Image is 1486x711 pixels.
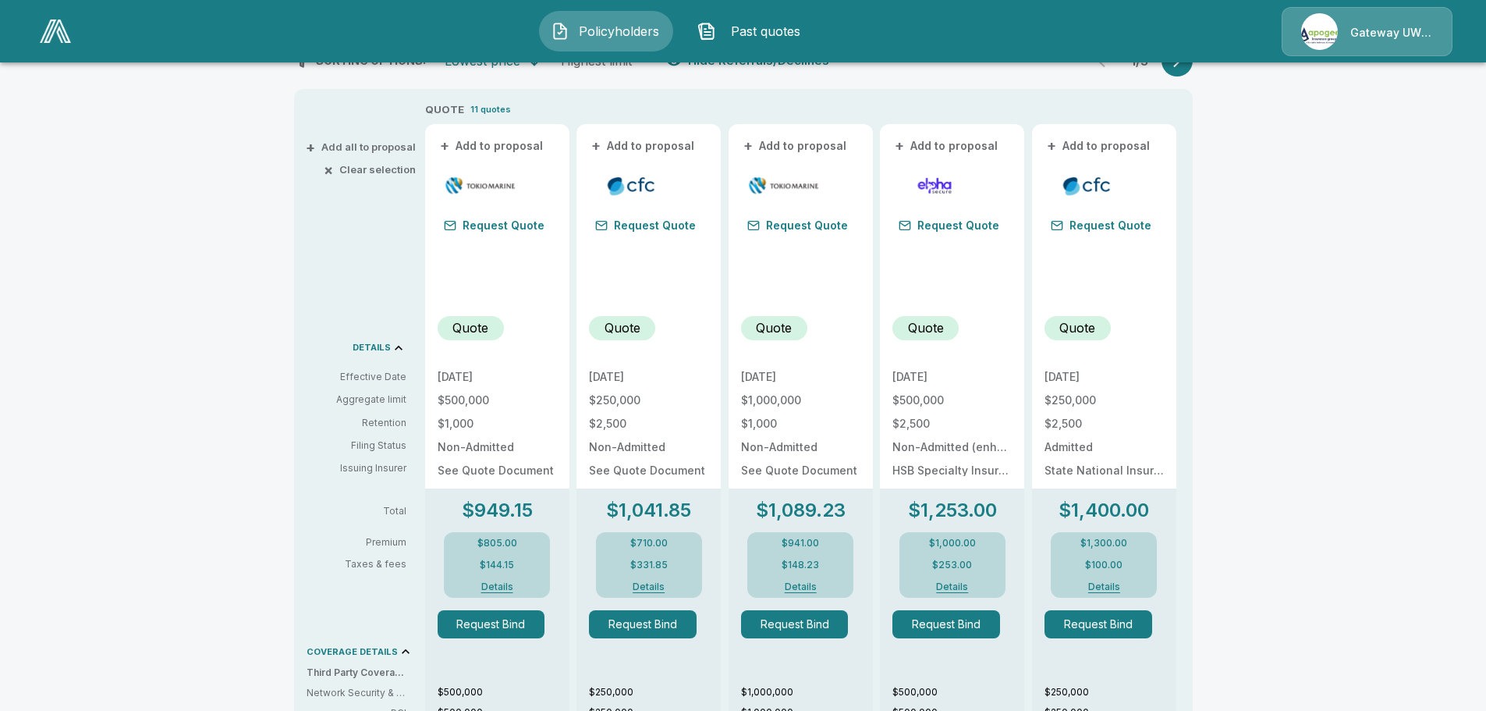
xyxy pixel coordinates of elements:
[425,102,464,118] p: QUOTE
[741,442,860,453] p: Non-Admitted
[1044,418,1164,429] p: $2,500
[438,418,557,429] p: $1,000
[782,539,819,548] p: $941.00
[1044,371,1164,382] p: [DATE]
[589,442,708,453] p: Non-Admitted
[438,137,547,155] button: +Add to proposal
[741,371,860,382] p: [DATE]
[605,318,640,337] p: Quote
[1044,395,1164,406] p: $250,000
[892,610,1012,638] span: Request Bind
[466,582,528,592] button: Details
[440,140,449,151] span: +
[40,20,71,43] img: AA Logo
[741,395,860,406] p: $1,000,000
[595,174,668,197] img: cfccyber
[1044,610,1164,638] span: Request Bind
[741,685,873,699] p: $1,000,000
[921,582,984,592] button: Details
[1044,610,1152,638] button: Request Bind
[722,22,808,41] span: Past quotes
[1044,465,1164,476] p: State National Insurance Company Inc.
[908,501,997,520] p: $1,253.00
[324,165,333,175] span: ×
[741,137,850,155] button: +Add to proposal
[539,11,673,52] button: Policyholders IconPolicyholders
[307,507,419,516] p: Total
[589,418,708,429] p: $2,500
[589,215,702,236] button: Request Quote
[741,610,849,638] button: Request Bind
[1044,215,1158,236] button: Request Quote
[606,501,691,520] p: $1,041.85
[1044,685,1176,699] p: $250,000
[899,174,971,197] img: elphacyberenhanced
[892,215,1005,236] button: Request Quote
[769,582,832,592] button: Details
[589,137,698,155] button: +Add to proposal
[1047,140,1056,151] span: +
[327,165,416,175] button: ×Clear selection
[470,103,511,116] p: 11 quotes
[1051,174,1123,197] img: cfccyberadmitted
[1059,318,1095,337] p: Quote
[892,442,1012,453] p: Non-Admitted (enhanced)
[697,22,716,41] img: Past quotes Icon
[551,22,569,41] img: Policyholders Icon
[1059,501,1149,520] p: $1,400.00
[741,610,860,638] span: Request Bind
[307,370,406,384] p: Effective Date
[892,418,1012,429] p: $2,500
[591,140,601,151] span: +
[438,610,557,638] span: Request Bind
[438,215,551,236] button: Request Quote
[589,610,708,638] span: Request Bind
[1080,539,1127,548] p: $1,300.00
[892,465,1012,476] p: HSB Specialty Insurance Company: rated "A++" by A.M. Best (20%), AXIS Surplus Insurance Company: ...
[307,560,419,569] p: Taxes & fees
[438,465,557,476] p: See Quote Document
[1085,560,1122,570] p: $100.00
[618,582,680,592] button: Details
[686,11,820,52] button: Past quotes IconPast quotes
[477,539,517,548] p: $805.00
[1044,442,1164,453] p: Admitted
[630,560,668,570] p: $331.85
[929,539,976,548] p: $1,000.00
[782,560,819,570] p: $148.23
[438,610,545,638] button: Request Bind
[1124,55,1155,67] p: 1 / 3
[892,685,1024,699] p: $500,000
[741,215,854,236] button: Request Quote
[741,418,860,429] p: $1,000
[438,442,557,453] p: Non-Admitted
[589,395,708,406] p: $250,000
[741,465,860,476] p: See Quote Document
[462,501,533,520] p: $949.15
[306,142,315,152] span: +
[307,461,406,475] p: Issuing Insurer
[908,318,944,337] p: Quote
[589,465,708,476] p: See Quote Document
[307,439,406,453] p: Filing Status
[1073,582,1135,592] button: Details
[438,685,569,699] p: $500,000
[307,648,398,656] p: COVERAGE DETAILS
[307,666,419,680] p: Third Party Coverage
[307,393,406,407] p: Aggregate limit
[307,416,406,430] p: Retention
[589,371,708,382] p: [DATE]
[892,371,1012,382] p: [DATE]
[480,560,514,570] p: $144.15
[589,610,697,638] button: Request Bind
[756,318,792,337] p: Quote
[309,142,416,152] button: +Add all to proposal
[892,137,1002,155] button: +Add to proposal
[438,371,557,382] p: [DATE]
[307,538,419,547] p: Premium
[444,174,516,197] img: tmhcccyber
[353,343,391,352] p: DETAILS
[307,686,406,700] p: Network Security & Privacy Liability
[895,140,904,151] span: +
